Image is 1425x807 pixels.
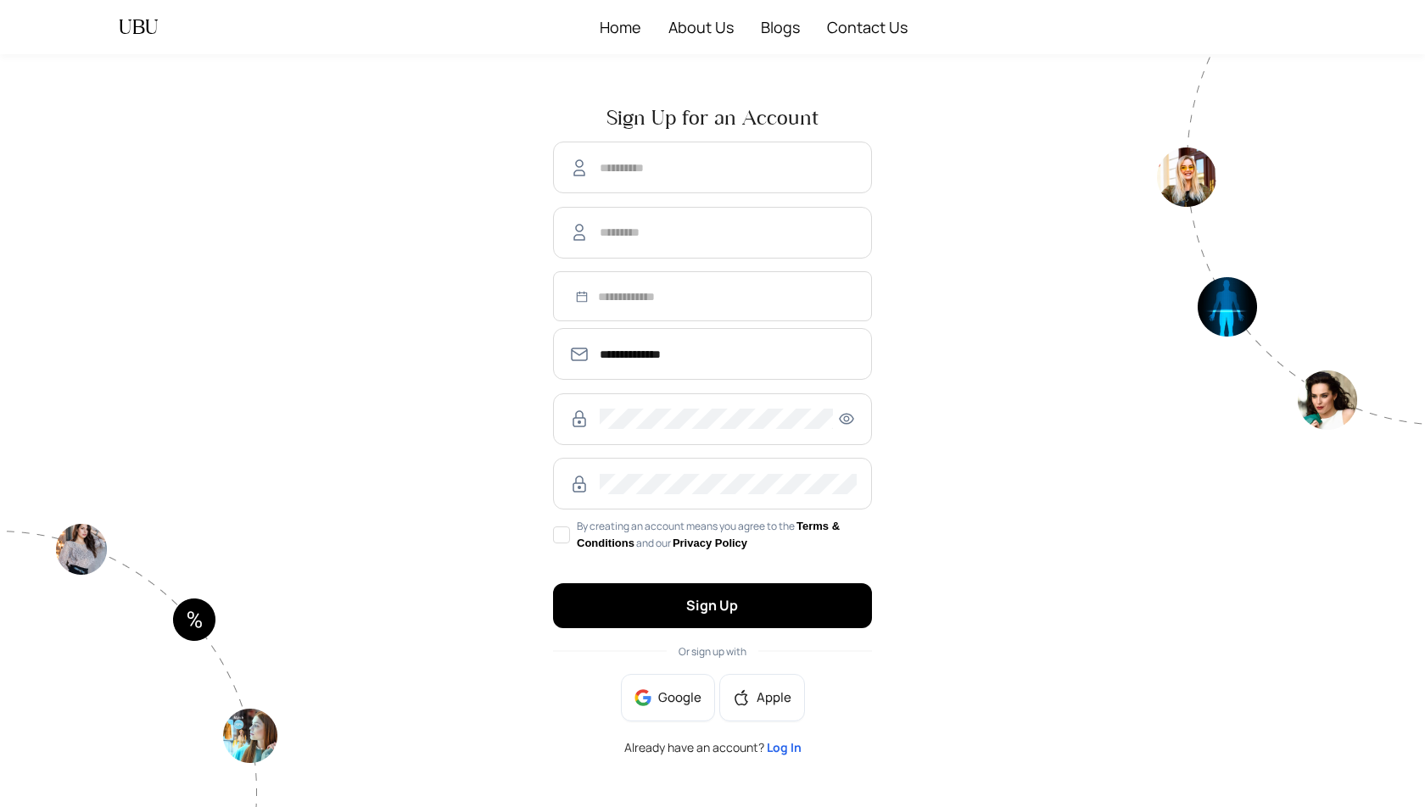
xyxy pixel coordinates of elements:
span: Apple [757,688,791,707]
span: Sign Up for an Account [553,108,872,128]
img: authpagecirlce2-Tt0rwQ38.png [1157,54,1425,430]
span: Google [658,688,701,707]
span: eye [836,411,857,426]
img: RzWbU6KsXbv8M5bTtlu7p38kHlzSfb4MlcTUAAAAASUVORK5CYII= [569,409,590,429]
span: apple [733,689,750,706]
span: Or sign up with [679,644,746,659]
a: Privacy Policy [673,537,747,549]
img: AmD6MHys3HMLAAAAABJRU5ErkJggg== [573,159,585,176]
button: Sign Up [553,583,872,628]
img: google-BnAmSPDJ.png [634,689,651,706]
span: Already have an account? [624,742,802,754]
img: SmmOVPU3il4LzjOz1YszJ8A9TzvK+6qU9RAAAAAElFTkSuQmCC [569,344,590,365]
span: Sign Up [686,596,738,615]
img: AmD6MHys3HMLAAAAABJRU5ErkJggg== [573,224,585,241]
a: Log In [767,739,802,755]
button: appleApple [719,674,805,721]
span: By creating an account means you agree to the and our [570,518,872,553]
img: RzWbU6KsXbv8M5bTtlu7p38kHlzSfb4MlcTUAAAAASUVORK5CYII= [569,474,590,494]
button: Google [621,674,715,721]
